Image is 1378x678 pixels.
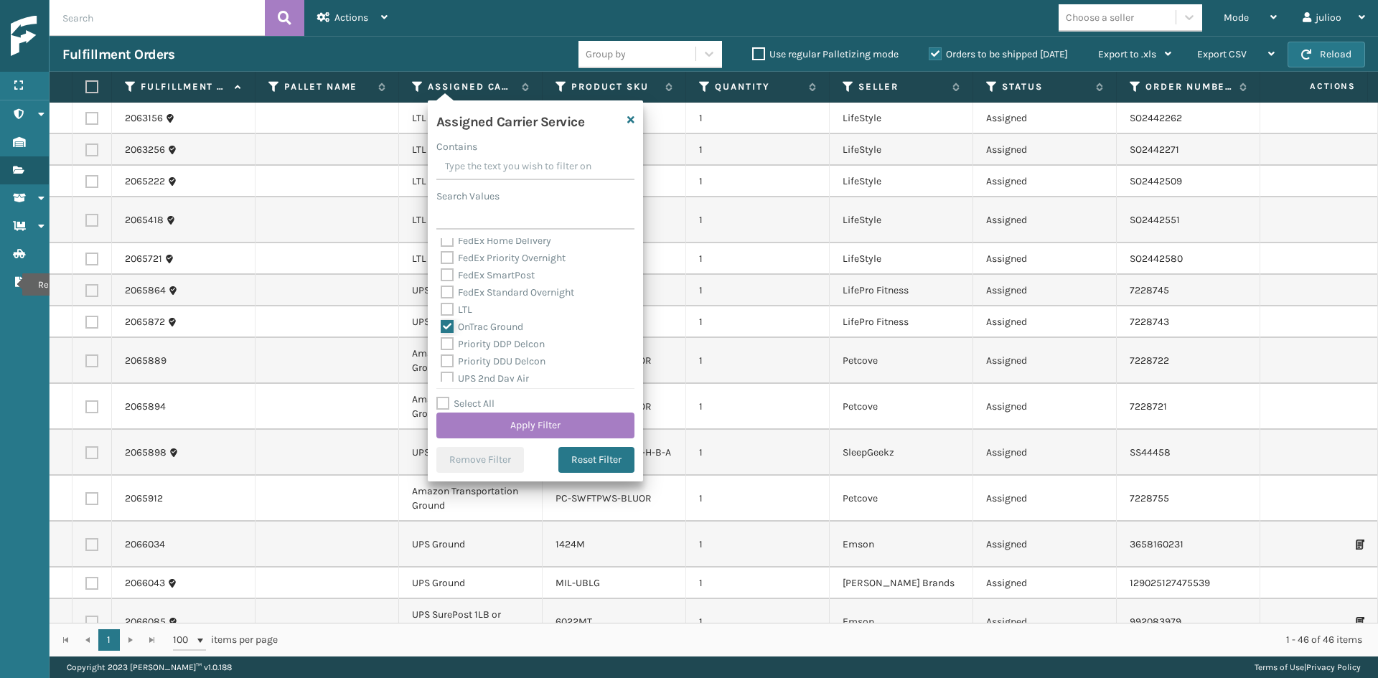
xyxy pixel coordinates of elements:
label: Order Number [1145,80,1232,93]
input: Type the text you wish to filter on [436,154,634,180]
td: Petcove [830,338,973,384]
div: 1 - 46 of 46 items [298,633,1362,647]
td: 1 [686,197,830,243]
a: 2063256 [125,143,165,157]
td: Assigned [973,134,1117,166]
a: 2065721 [125,252,162,266]
td: SO2442551 [1117,197,1260,243]
a: Privacy Policy [1306,662,1361,672]
td: LifePro Fitness [830,306,973,338]
span: Export to .xls [1098,48,1156,60]
div: | [1255,656,1361,678]
a: 2065864 [125,283,166,298]
td: Emson [830,522,973,568]
a: 2066043 [125,576,165,590]
td: Amazon Transportation Ground [399,338,543,384]
td: UPS SurePost 1LB or Greater [399,599,543,645]
td: 1 [686,166,830,197]
td: LTL [399,243,543,275]
span: Actions [334,11,368,24]
label: LTL [441,303,472,316]
label: FedEx Home Delivery [441,235,551,247]
td: LifeStyle [830,103,973,134]
td: 1 [686,103,830,134]
td: UPS Ground [399,522,543,568]
td: Assigned [973,476,1117,522]
td: 1 [686,430,830,476]
a: 2065912 [125,491,163,506]
td: Assigned [973,197,1117,243]
label: Select All [436,397,495,410]
td: 992083979 [1117,599,1260,645]
td: Assigned [973,103,1117,134]
td: SO2442262 [1117,103,1260,134]
td: 1 [686,243,830,275]
td: SO2442580 [1117,243,1260,275]
td: 1 [686,476,830,522]
td: SS44458 [1117,430,1260,476]
label: UPS 2nd Day Air [441,372,529,385]
a: 2065894 [125,400,166,414]
a: MIL-UBLG [556,577,600,589]
label: Contains [436,139,477,154]
label: Priority DDU Delcon [441,355,545,367]
label: Search Values [436,189,500,204]
button: Reset Filter [558,447,634,473]
td: LifePro Fitness [830,275,973,306]
td: Assigned [973,166,1117,197]
span: Actions [1265,75,1364,98]
td: Assigned [973,384,1117,430]
td: Assigned [973,338,1117,384]
td: Assigned [973,243,1117,275]
td: 3658160231 [1117,522,1260,568]
td: Assigned [973,599,1117,645]
td: 1 [686,134,830,166]
td: Emson [830,599,973,645]
td: Petcove [830,384,973,430]
a: 6022MT [556,616,592,628]
button: Reload [1288,42,1365,67]
h3: Fulfillment Orders [62,46,174,63]
label: Quantity [715,80,802,93]
td: SO2442509 [1117,166,1260,197]
td: Assigned [973,522,1117,568]
td: 7228745 [1117,275,1260,306]
a: 1 [98,629,120,651]
span: Export CSV [1197,48,1247,60]
label: Orders to be shipped [DATE] [929,48,1068,60]
a: 2065872 [125,315,165,329]
td: 1 [686,568,830,599]
td: LifeStyle [830,243,973,275]
td: Amazon Transportation Ground [399,476,543,522]
label: Priority DDP Delcon [441,338,545,350]
td: LTL [399,134,543,166]
i: Print Packing Slip [1356,617,1364,627]
h4: Assigned Carrier Service [436,109,585,131]
td: UPS Ground [399,306,543,338]
div: Group by [586,47,626,62]
button: Remove Filter [436,447,524,473]
td: 1 [686,306,830,338]
a: PC-SWFTPWS-BLUOR [556,492,652,504]
label: Assigned Carrier Service [428,80,515,93]
a: 2066085 [125,615,166,629]
td: Assigned [973,306,1117,338]
button: Apply Filter [436,413,634,438]
td: Petcove [830,476,973,522]
a: 2066034 [125,537,165,552]
td: 7228721 [1117,384,1260,430]
td: 1 [686,338,830,384]
td: Assigned [973,568,1117,599]
td: LTL [399,166,543,197]
td: Assigned [973,275,1117,306]
td: Assigned [973,430,1117,476]
a: 2065222 [125,174,165,189]
td: 7228755 [1117,476,1260,522]
span: 100 [173,633,194,647]
label: Seller [858,80,945,93]
td: LifeStyle [830,197,973,243]
td: 7228722 [1117,338,1260,384]
a: 1424M [556,538,585,550]
td: LifeStyle [830,134,973,166]
label: FedEx Priority Overnight [441,252,566,264]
